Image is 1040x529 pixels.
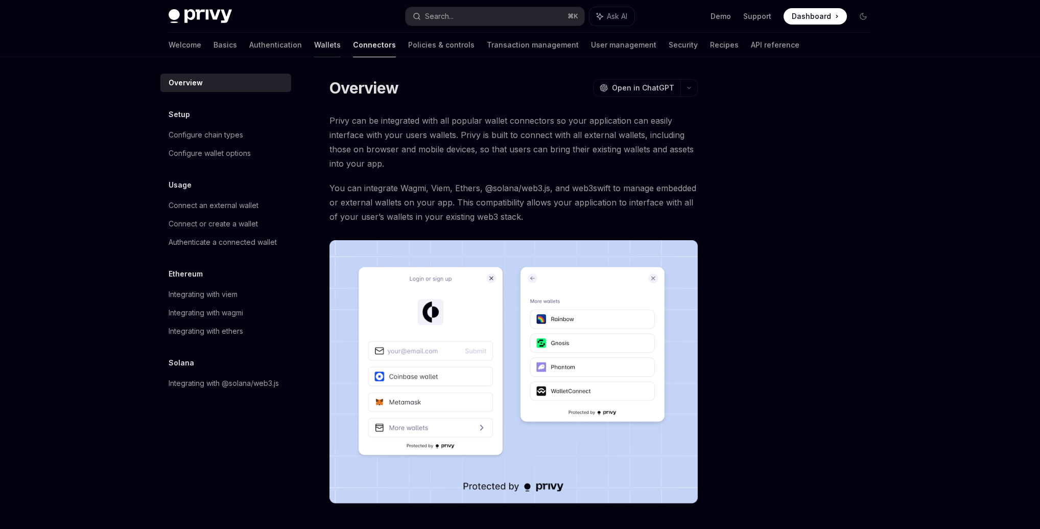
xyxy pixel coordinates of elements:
button: Search...⌘K [406,7,584,26]
div: Configure wallet options [169,147,251,159]
img: dark logo [169,9,232,24]
span: Open in ChatGPT [612,83,674,93]
a: Security [669,33,698,57]
div: Overview [169,77,203,89]
a: Integrating with ethers [160,322,291,340]
div: Search... [425,10,454,22]
div: Connect or create a wallet [169,218,258,230]
a: Recipes [710,33,739,57]
h5: Ethereum [169,268,203,280]
a: Dashboard [784,8,847,25]
button: Ask AI [589,7,634,26]
a: API reference [751,33,799,57]
span: Privy can be integrated with all popular wallet connectors so your application can easily interfa... [329,113,698,171]
a: Welcome [169,33,201,57]
span: You can integrate Wagmi, Viem, Ethers, @solana/web3.js, and web3swift to manage embedded or exter... [329,181,698,224]
a: Configure wallet options [160,144,291,163]
a: Basics [214,33,237,57]
a: Integrating with viem [160,285,291,304]
div: Integrating with @solana/web3.js [169,377,279,389]
button: Open in ChatGPT [593,79,680,97]
a: Authentication [249,33,302,57]
div: Integrating with viem [169,288,238,301]
div: Authenticate a connected wallet [169,236,277,248]
a: Configure chain types [160,126,291,144]
h5: Solana [169,357,194,369]
a: Demo [711,11,731,21]
span: Dashboard [792,11,831,21]
a: Transaction management [487,33,579,57]
span: ⌘ K [568,12,578,20]
a: Wallets [314,33,341,57]
div: Integrating with ethers [169,325,243,337]
a: Integrating with @solana/web3.js [160,374,291,393]
a: Policies & controls [408,33,475,57]
img: Connectors3 [329,240,698,503]
a: Connect or create a wallet [160,215,291,233]
a: User management [591,33,656,57]
a: Connectors [353,33,396,57]
a: Integrating with wagmi [160,304,291,322]
button: Toggle dark mode [855,8,871,25]
a: Overview [160,74,291,92]
a: Support [743,11,771,21]
a: Authenticate a connected wallet [160,233,291,251]
a: Connect an external wallet [160,196,291,215]
span: Ask AI [607,11,627,21]
div: Configure chain types [169,129,243,141]
h5: Usage [169,179,192,191]
div: Connect an external wallet [169,199,258,212]
h5: Setup [169,108,190,121]
h1: Overview [329,79,398,97]
div: Integrating with wagmi [169,307,243,319]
